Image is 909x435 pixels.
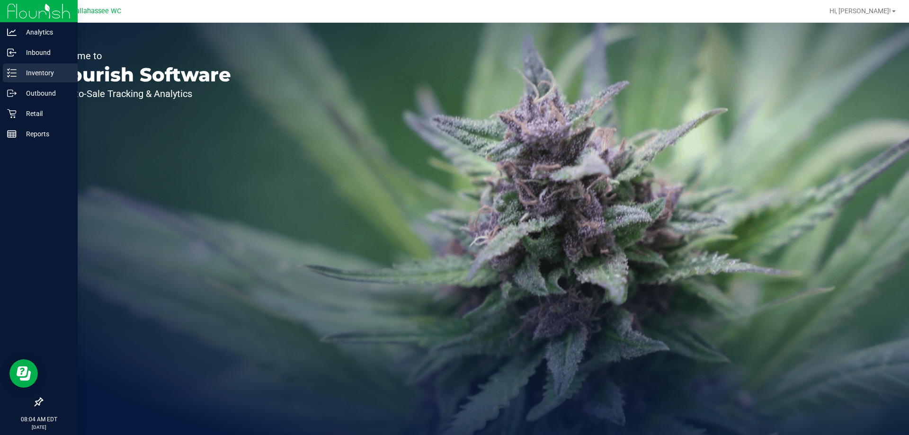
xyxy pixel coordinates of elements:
[7,48,17,57] inline-svg: Inbound
[4,415,73,424] p: 08:04 AM EDT
[7,27,17,37] inline-svg: Analytics
[829,7,891,15] span: Hi, [PERSON_NAME]!
[17,108,73,119] p: Retail
[17,67,73,79] p: Inventory
[17,47,73,58] p: Inbound
[7,89,17,98] inline-svg: Outbound
[7,129,17,139] inline-svg: Reports
[7,109,17,118] inline-svg: Retail
[72,7,121,15] span: Tallahassee WC
[4,424,73,431] p: [DATE]
[9,359,38,388] iframe: Resource center
[51,65,231,84] p: Flourish Software
[17,88,73,99] p: Outbound
[17,27,73,38] p: Analytics
[17,128,73,140] p: Reports
[51,89,231,98] p: Seed-to-Sale Tracking & Analytics
[51,51,231,61] p: Welcome to
[7,68,17,78] inline-svg: Inventory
